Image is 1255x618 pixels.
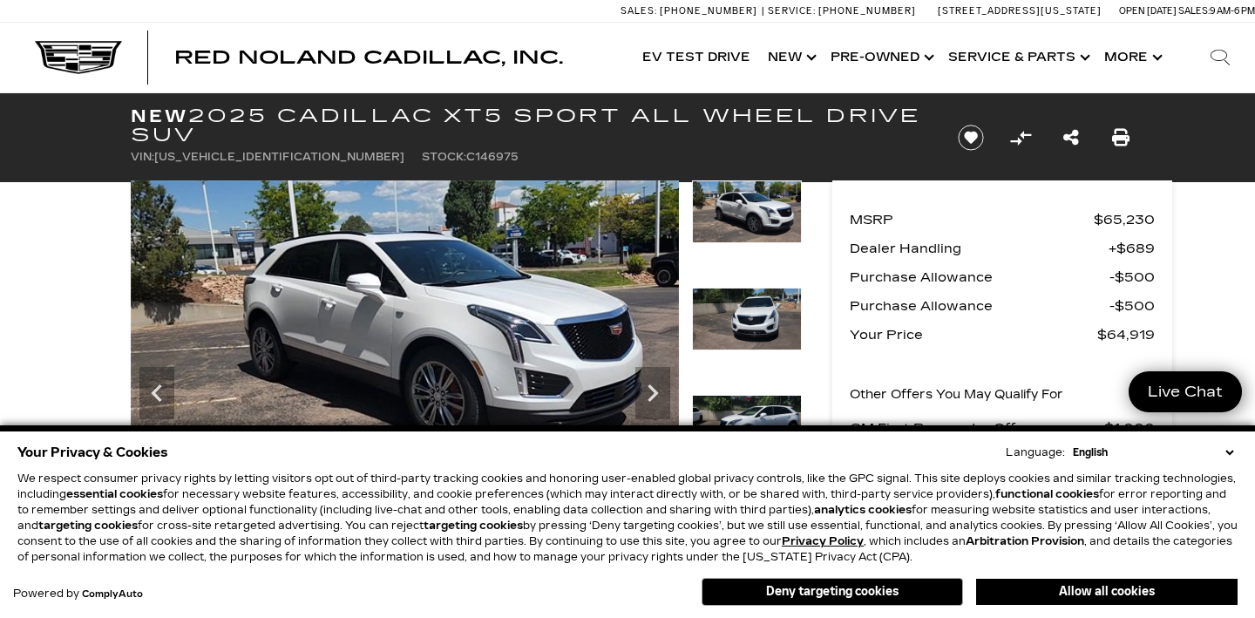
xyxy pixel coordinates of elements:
a: New [759,23,822,92]
strong: Arbitration Provision [966,535,1084,547]
span: MSRP [850,207,1094,232]
button: Compare vehicle [1007,125,1034,151]
a: Live Chat [1129,371,1242,412]
span: [US_VEHICLE_IDENTIFICATION_NUMBER] [154,151,404,163]
span: Sales: [621,5,657,17]
span: $1,000 [1104,416,1155,440]
a: Red Noland Cadillac, Inc. [174,49,563,66]
span: Purchase Allowance [850,294,1109,318]
strong: analytics cookies [814,504,912,516]
span: $500 [1109,265,1155,289]
a: Sales: [PHONE_NUMBER] [621,6,762,16]
a: ComplyAuto [82,589,143,600]
span: GM First Responder Offer [850,416,1104,440]
strong: functional cookies [995,488,1099,500]
span: Your Price [850,323,1097,347]
a: Purchase Allowance $500 [850,265,1155,289]
a: Share this New 2025 Cadillac XT5 Sport All Wheel Drive SUV [1063,126,1079,150]
p: Other Offers You May Qualify For [850,383,1063,407]
a: GM First Responder Offer $1,000 [850,416,1155,440]
h1: 2025 Cadillac XT5 Sport All Wheel Drive SUV [131,106,928,145]
span: $64,919 [1097,323,1155,347]
span: $689 [1109,236,1155,261]
a: Print this New 2025 Cadillac XT5 Sport All Wheel Drive SUV [1112,126,1129,150]
div: Next [635,367,670,419]
span: Service: [768,5,816,17]
span: Red Noland Cadillac, Inc. [174,47,563,68]
div: Language: [1006,447,1065,458]
button: Save vehicle [952,124,990,152]
a: Service: [PHONE_NUMBER] [762,6,920,16]
button: Deny targeting cookies [702,578,963,606]
span: C146975 [466,151,519,163]
img: Cadillac Dark Logo with Cadillac White Text [35,41,122,74]
a: EV Test Drive [634,23,759,92]
strong: targeting cookies [424,520,523,532]
span: Live Chat [1139,382,1231,402]
a: Your Price $64,919 [850,323,1155,347]
a: [STREET_ADDRESS][US_STATE] [938,5,1102,17]
span: Purchase Allowance [850,265,1109,289]
img: New 2025 Crystal White Tricoat Cadillac Sport image 2 [692,180,802,243]
strong: targeting cookies [38,520,138,532]
a: Service & Parts [940,23,1096,92]
img: New 2025 Crystal White Tricoat Cadillac Sport image 4 [692,395,802,458]
div: Powered by [13,588,143,600]
span: Dealer Handling [850,236,1109,261]
img: New 2025 Crystal White Tricoat Cadillac Sport image 3 [692,288,802,350]
a: Privacy Policy [782,535,864,547]
span: Your Privacy & Cookies [17,440,168,465]
p: We respect consumer privacy rights by letting visitors opt out of third-party tracking cookies an... [17,471,1238,565]
span: $65,230 [1094,207,1155,232]
span: [PHONE_NUMBER] [818,5,916,17]
a: Purchase Allowance $500 [850,294,1155,318]
span: Open [DATE] [1119,5,1177,17]
div: Previous [139,367,174,419]
span: 9 AM-6 PM [1210,5,1255,17]
strong: essential cookies [66,488,163,500]
button: More [1096,23,1168,92]
span: Sales: [1178,5,1210,17]
span: Stock: [422,151,466,163]
span: VIN: [131,151,154,163]
a: MSRP $65,230 [850,207,1155,232]
strong: New [131,105,188,126]
img: New 2025 Crystal White Tricoat Cadillac Sport image 2 [131,180,679,489]
span: [PHONE_NUMBER] [660,5,757,17]
a: Dealer Handling $689 [850,236,1155,261]
select: Language Select [1068,445,1238,460]
a: Pre-Owned [822,23,940,92]
span: $500 [1109,294,1155,318]
button: Allow all cookies [976,579,1238,605]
